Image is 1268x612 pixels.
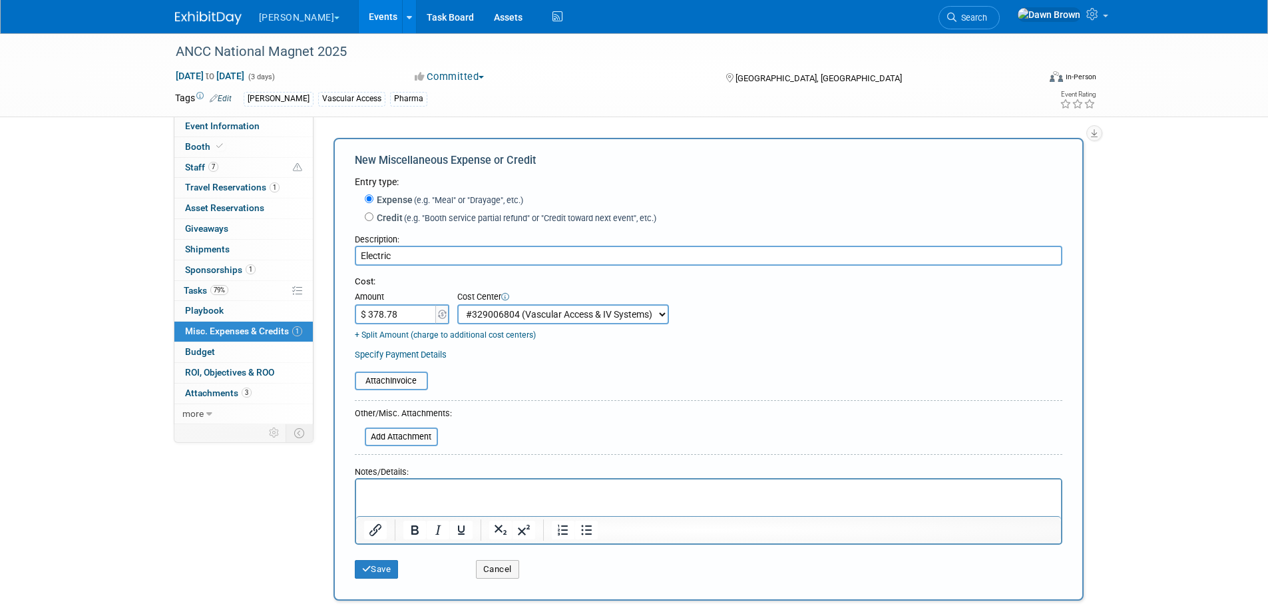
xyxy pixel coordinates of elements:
[246,264,256,274] span: 1
[244,92,314,106] div: [PERSON_NAME]
[210,285,228,295] span: 79%
[174,158,313,178] a: Staff7
[292,326,302,336] span: 1
[175,11,242,25] img: ExhibitDay
[174,322,313,342] a: Misc. Expenses & Credits1
[185,141,226,152] span: Booth
[210,94,232,103] a: Edit
[1050,71,1063,82] img: Format-Inperson.png
[286,424,313,442] td: Toggle Event Tabs
[1060,91,1096,98] div: Event Rating
[373,211,656,224] label: Credit
[174,178,313,198] a: Travel Reservations1
[410,70,489,84] button: Committed
[403,521,426,539] button: Bold
[575,521,598,539] button: Bullet list
[182,408,204,419] span: more
[293,162,302,174] span: Potential Scheduling Conflict -- at least one attendee is tagged in another overlapping event.
[208,162,218,172] span: 7
[489,521,512,539] button: Subscript
[242,388,252,398] span: 3
[960,69,1097,89] div: Event Format
[185,264,256,275] span: Sponsorships
[171,40,1018,64] div: ANCC National Magnet 2025
[185,346,215,357] span: Budget
[390,92,427,106] div: Pharma
[939,6,1000,29] a: Search
[476,560,519,579] button: Cancel
[175,91,232,107] td: Tags
[174,281,313,301] a: Tasks79%
[355,330,536,340] a: + Split Amount (charge to additional cost centers)
[185,367,274,378] span: ROI, Objectives & ROO
[185,223,228,234] span: Giveaways
[457,291,669,304] div: Cost Center
[355,460,1062,478] div: Notes/Details:
[174,219,313,239] a: Giveaways
[355,350,447,360] a: Specify Payment Details
[355,153,1062,175] div: New Miscellaneous Expense or Credit
[174,342,313,362] a: Budget
[355,560,399,579] button: Save
[174,117,313,137] a: Event Information
[185,305,224,316] span: Playbook
[263,424,286,442] td: Personalize Event Tab Strip
[174,301,313,321] a: Playbook
[413,195,523,205] span: (e.g. "Meal" or "Drayage", etc.)
[270,182,280,192] span: 1
[318,92,385,106] div: Vascular Access
[364,521,387,539] button: Insert/edit link
[427,521,449,539] button: Italic
[174,198,313,218] a: Asset Reservations
[174,404,313,424] a: more
[185,244,230,254] span: Shipments
[552,521,574,539] button: Numbered list
[1065,72,1096,82] div: In-Person
[175,70,245,82] span: [DATE] [DATE]
[174,260,313,280] a: Sponsorships1
[356,479,1061,516] iframe: Rich Text Area
[185,388,252,398] span: Attachments
[174,137,313,157] a: Booth
[247,73,275,81] span: (3 days)
[174,240,313,260] a: Shipments
[204,71,216,81] span: to
[355,175,1062,188] div: Entry type:
[355,228,1062,246] div: Description:
[185,162,218,172] span: Staff
[1017,7,1081,22] img: Dawn Brown
[355,276,1062,288] div: Cost:
[403,213,656,223] span: (e.g. "Booth service partial refund" or "Credit toward next event", etc.)
[184,285,228,296] span: Tasks
[174,363,313,383] a: ROI, Objectives & ROO
[216,143,223,150] i: Booth reservation complete
[450,521,473,539] button: Underline
[373,193,523,206] label: Expense
[736,73,902,83] span: [GEOGRAPHIC_DATA], [GEOGRAPHIC_DATA]
[355,408,452,423] div: Other/Misc. Attachments:
[185,202,264,213] span: Asset Reservations
[185,121,260,131] span: Event Information
[513,521,535,539] button: Superscript
[174,384,313,404] a: Attachments3
[185,182,280,192] span: Travel Reservations
[355,291,451,304] div: Amount
[956,13,987,23] span: Search
[185,326,302,336] span: Misc. Expenses & Credits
